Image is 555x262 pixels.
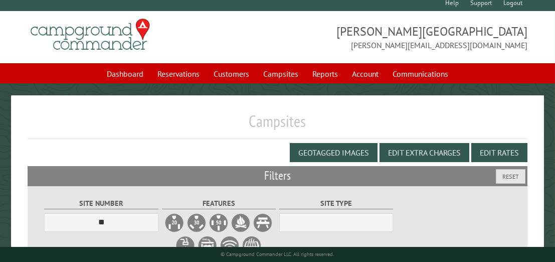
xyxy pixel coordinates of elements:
small: © Campground Commander LLC. All rights reserved. [221,251,334,257]
a: Reservations [151,64,206,83]
span: [PERSON_NAME][GEOGRAPHIC_DATA] [PERSON_NAME][EMAIL_ADDRESS][DOMAIN_NAME] [278,23,527,51]
img: website_grey.svg [16,26,24,34]
a: Account [346,64,385,83]
h2: Filters [28,166,527,185]
label: WiFi Service [220,235,240,255]
label: Water Hookup [175,235,196,255]
a: Communications [387,64,454,83]
label: 50A Electrical Hookup [209,213,229,233]
label: Picnic Table [253,213,273,233]
a: Customers [208,64,255,83]
label: Grill [242,235,262,255]
button: Geotagged Images [290,143,378,162]
div: Domain Overview [38,59,90,66]
img: tab_keywords_by_traffic_grey.svg [100,58,108,66]
label: Site Type [279,198,394,209]
h1: Campsites [28,111,527,139]
label: Sewer Hookup [198,235,218,255]
img: tab_domain_overview_orange.svg [27,58,35,66]
div: Keywords by Traffic [111,59,169,66]
img: logo_orange.svg [16,16,24,24]
label: 20A Electrical Hookup [164,213,184,233]
label: Site Number [44,198,158,209]
a: Reports [306,64,344,83]
a: Dashboard [101,64,149,83]
div: v 4.0.25 [28,16,49,24]
label: Features [162,198,276,209]
a: Campsites [257,64,304,83]
div: Domain: [DOMAIN_NAME] [26,26,110,34]
label: 30A Electrical Hookup [187,213,207,233]
button: Reset [496,169,525,184]
label: Firepit [231,213,251,233]
button: Edit Rates [471,143,527,162]
img: Campground Commander [28,15,153,54]
button: Edit Extra Charges [380,143,469,162]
